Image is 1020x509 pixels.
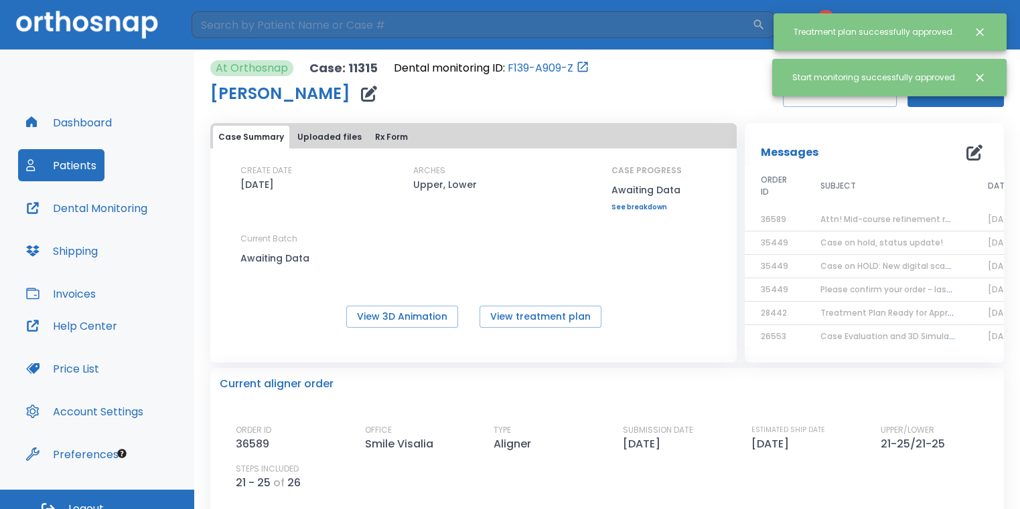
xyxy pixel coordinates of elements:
[968,20,992,44] button: Close notification
[820,213,976,225] span: Attn! Mid-course refinement required
[988,213,1017,225] span: [DATE]
[18,106,120,138] button: Dashboard
[236,463,299,475] p: STEPS INCLUDED
[988,260,1017,272] span: [DATE]
[761,307,787,318] span: 28442
[273,475,285,491] p: of
[968,66,992,90] button: Close notification
[18,352,107,385] button: Price List
[394,60,505,76] p: Dental monitoring ID:
[236,475,271,491] p: 21 - 25
[216,60,288,76] p: At Orthosnap
[413,177,477,193] p: Upper, Lower
[820,307,968,318] span: Treatment Plan Ready for Approval!
[240,177,274,193] p: [DATE]
[192,11,752,38] input: Search by Patient Name or Case #
[365,436,439,452] p: Smile Visalia
[309,60,378,76] p: Case: 11315
[210,86,350,102] h1: [PERSON_NAME]
[820,330,993,342] span: Case Evaluation and 3D Simulation Ready
[494,436,536,452] p: Aligner
[346,306,458,328] button: View 3D Animation
[623,436,666,452] p: [DATE]
[236,424,271,436] p: ORDER ID
[792,66,957,89] div: Start monitoring successfully approved.
[480,306,601,328] button: View treatment plan
[370,126,413,148] button: Rx Form
[611,203,682,211] a: See breakdown
[18,278,104,310] button: Invoices
[18,149,104,181] button: Patients
[18,192,155,224] button: Dental Monitoring
[292,126,367,148] button: Uploaded files
[240,250,361,266] p: Awaiting Data
[220,376,334,392] p: Current aligner order
[761,237,788,248] span: 35449
[16,11,158,38] img: Orthosnap
[494,424,511,436] p: TYPE
[761,284,788,295] span: 35449
[240,233,361,245] p: Current Batch
[508,60,573,76] a: F139-A909-Z
[365,424,392,436] p: OFFICE
[794,21,954,43] div: Treatment plan successfully approved.
[116,447,128,460] div: Tooltip anchor
[751,424,825,436] p: ESTIMATED SHIP DATE
[623,424,693,436] p: SUBMISSION DATE
[761,213,786,225] span: 36589
[287,475,301,491] p: 26
[213,126,734,148] div: tabs
[881,424,934,436] p: UPPER/LOWER
[213,126,289,148] button: Case Summary
[988,307,1017,318] span: [DATE]
[881,436,950,452] p: 21-25/21-25
[820,237,943,248] span: Case on hold, status update!
[761,260,788,272] span: 35449
[988,284,1017,295] span: [DATE]
[988,330,1017,342] span: [DATE]
[751,436,794,452] p: [DATE]
[611,165,682,177] p: CASE PROGRESS
[18,310,125,342] button: Help Center
[236,436,275,452] p: 36589
[761,144,818,161] p: Messages
[761,330,786,342] span: 26553
[988,180,1009,192] span: DATE
[611,182,682,198] p: Awaiting Data
[761,174,788,198] span: ORDER ID
[988,237,1017,248] span: [DATE]
[18,395,151,427] button: Account Settings
[820,180,856,192] span: SUBJECT
[18,235,106,267] button: Shipping
[394,60,589,76] div: Open patient in dental monitoring portal
[240,165,292,177] p: CREATE DATE
[18,438,127,470] button: Preferences
[413,165,445,177] p: ARCHES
